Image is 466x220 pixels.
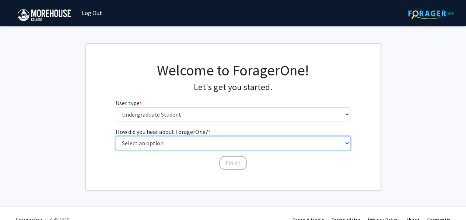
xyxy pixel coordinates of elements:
label: How did you hear about ForagerOne? [116,127,210,136]
h4: Let's get you started. [116,82,350,93]
h1: Welcome to ForagerOne! [116,61,350,79]
img: ForagerOne Logo [408,8,454,19]
iframe: Chat [6,187,31,214]
button: Finish [219,156,247,170]
label: User type [116,99,142,107]
img: Morehouse College Logo [18,9,71,21]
